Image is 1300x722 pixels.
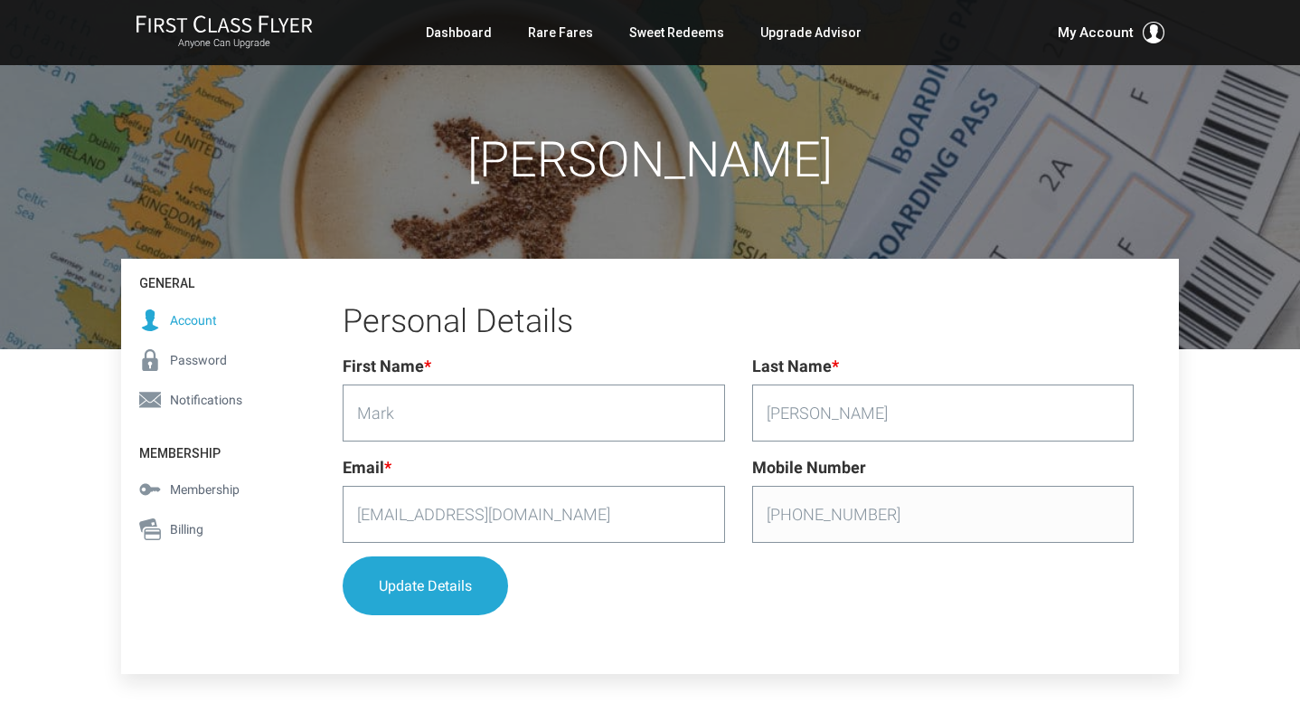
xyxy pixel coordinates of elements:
[528,16,593,49] a: Rare Fares
[121,259,297,299] h4: General
[343,354,1134,629] form: Profile - Personal Details
[121,133,1179,186] h1: [PERSON_NAME]
[170,480,240,499] span: Membership
[170,519,203,539] span: Billing
[752,354,839,380] label: Last Name
[1058,22,1164,43] button: My Account
[136,14,313,33] img: First Class Flyer
[121,380,297,420] a: Notifications
[343,304,1134,340] h2: Personal Details
[170,310,217,330] span: Account
[629,16,724,49] a: Sweet Redeems
[136,37,313,50] small: Anyone Can Upgrade
[170,350,227,370] span: Password
[426,16,492,49] a: Dashboard
[752,455,866,481] label: Mobile Number
[760,16,862,49] a: Upgrade Advisor
[1058,22,1134,43] span: My Account
[343,354,431,380] label: First Name
[343,455,391,481] label: Email
[121,509,297,549] a: Billing
[170,390,242,410] span: Notifications
[121,470,297,509] a: Membership
[121,429,297,470] h4: Membership
[121,300,297,340] a: Account
[343,556,508,615] button: Update Details
[121,340,297,380] a: Password
[136,14,313,51] a: First Class FlyerAnyone Can Upgrade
